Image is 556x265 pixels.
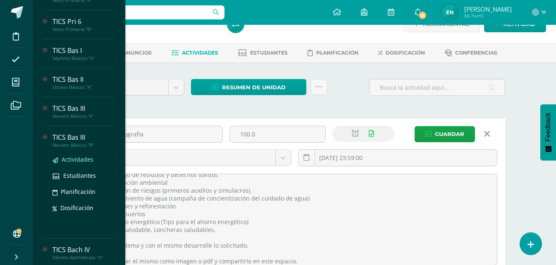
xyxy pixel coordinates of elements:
div: TICS Bas III [52,104,115,113]
span: Planificación [316,50,358,56]
div: TICS Bas II [52,75,115,84]
span: 15 [418,11,427,20]
div: TICS Bas I [52,46,115,55]
a: Conferencias [445,46,497,60]
a: Anuncios [112,46,152,60]
input: Título [93,126,222,142]
span: Estudiantes [63,172,96,179]
img: 00bc85849806240248e66f61f9775644.png [441,4,458,21]
textarea: "Hagan todo lo que hagan, trabajen de buena gana, como para el Señor y no como para nadie en este... [93,174,497,265]
a: Planificación [308,46,358,60]
a: Actividades [172,46,218,60]
a: U4Z2 [93,150,291,165]
span: U4Z2 [99,150,269,165]
a: TICS Bach IVDécimo Bachillerato "A" [52,245,115,260]
input: Puntos máximos [230,126,325,142]
div: Noveno Básicos 'A' [64,26,217,34]
span: Feedback [544,112,552,141]
div: TICS Bas III [52,133,115,142]
span: Anuncios [123,50,152,56]
span: Dosificación [386,50,425,56]
a: Dosificación [52,203,115,212]
div: TICS Bach IV [52,245,115,255]
span: Unidad 4 [91,79,162,95]
a: Planificación [52,187,115,196]
span: Guardar [435,127,464,142]
div: Sexto Primaria "B" [52,26,115,32]
a: TICS Bas IIINoveno Básicos "B" [52,133,115,148]
div: Noveno Básicos "B" [52,142,115,148]
a: TICS Bas IIINoveno Básicos "A" [52,104,115,119]
a: TICS Pri 6Sexto Primaria "B" [52,17,115,32]
a: Unidad 4 [84,79,184,95]
a: Estudiantes [238,46,288,60]
a: Estudiantes [52,171,115,180]
span: Conferencias [455,50,497,56]
span: Resumen de unidad [222,80,286,95]
input: Fecha de entrega [298,150,497,166]
div: Séptimo Básicos "A" [52,55,115,61]
span: Estudiantes [250,50,288,56]
a: TICS Bas IIOctavo Básicos "A" [52,75,115,90]
button: Guardar [415,126,475,142]
button: Feedback - Mostrar encuesta [540,104,556,160]
input: Busca la actividad aquí... [370,79,505,95]
div: Décimo Bachillerato "A" [52,255,115,260]
span: Planificación [61,188,95,196]
a: Dosificación [378,46,425,60]
span: Actividades [182,50,218,56]
span: Mi Perfil [464,12,512,19]
span: Actividades [62,155,93,163]
div: Noveno Básicos "A" [52,113,115,119]
input: Busca un usuario... [38,5,224,19]
a: Actividades [52,155,115,164]
div: TICS Pri 6 [52,17,115,26]
a: Resumen de unidad [191,79,306,95]
a: TICS Bas ISéptimo Básicos "A" [52,46,115,61]
div: Octavo Básicos "A" [52,84,115,90]
span: Dosificación [60,204,93,212]
span: [PERSON_NAME] [464,5,512,13]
